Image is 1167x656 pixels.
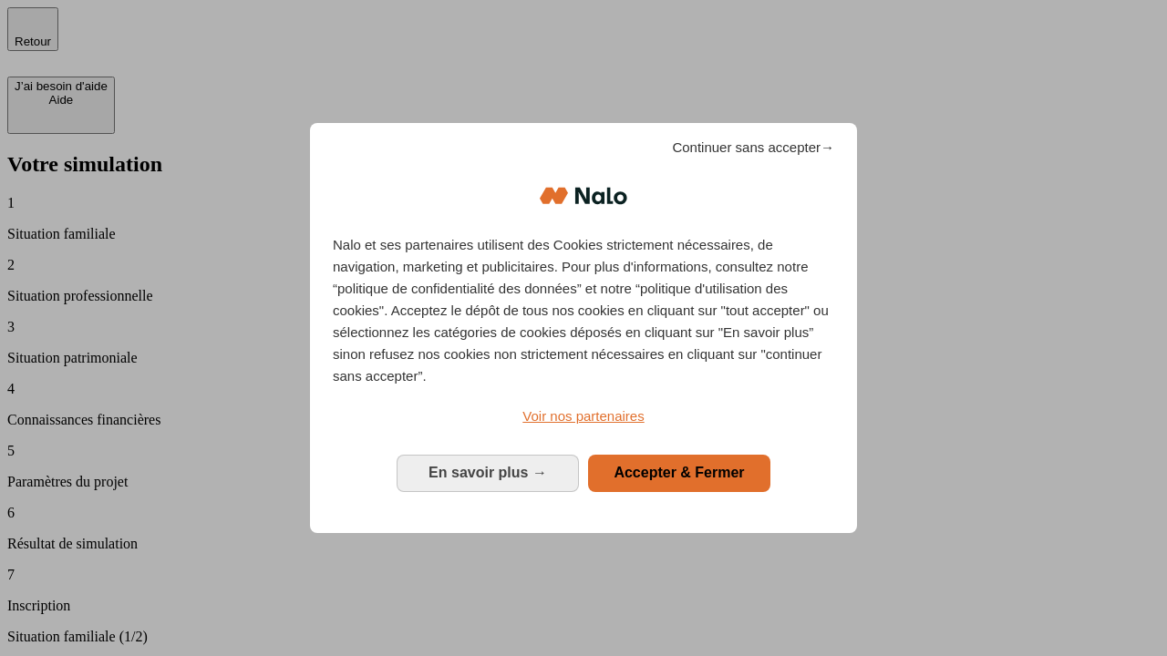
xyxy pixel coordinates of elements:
span: Continuer sans accepter→ [672,137,834,159]
span: En savoir plus → [429,465,547,480]
span: Accepter & Fermer [614,465,744,480]
img: Logo [540,169,627,223]
button: Accepter & Fermer: Accepter notre traitement des données et fermer [588,455,770,491]
a: Voir nos partenaires [333,405,834,427]
button: En savoir plus: Configurer vos consentements [397,455,579,491]
span: Voir nos partenaires [522,408,644,424]
p: Nalo et ses partenaires utilisent des Cookies strictement nécessaires, de navigation, marketing e... [333,234,834,387]
div: Bienvenue chez Nalo Gestion du consentement [310,123,857,532]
